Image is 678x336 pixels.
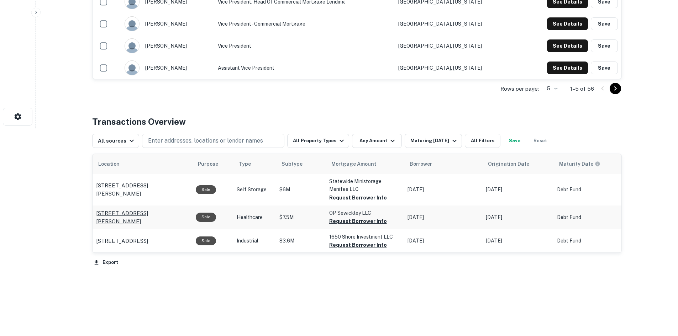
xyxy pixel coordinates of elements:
[591,62,618,74] button: Save
[352,134,402,148] button: Any Amount
[486,186,550,193] p: [DATE]
[557,214,621,221] p: Debt Fund
[125,60,211,75] div: [PERSON_NAME]
[557,186,621,193] p: Debt Fund
[214,57,395,79] td: Assistant Vice President
[410,160,432,168] span: Borrower
[196,213,216,222] div: Sale
[591,17,618,30] button: Save
[553,154,625,174] th: Maturity dates displayed may be estimated. Please contact the lender for the most accurate maturi...
[404,154,482,174] th: Borrower
[331,160,385,168] span: Mortgage Amount
[93,154,621,252] div: scrollable content
[96,209,189,226] a: [STREET_ADDRESS][PERSON_NAME]
[96,237,148,245] p: [STREET_ADDRESS]
[93,154,192,174] th: Location
[282,160,303,168] span: Subtype
[96,181,189,198] a: [STREET_ADDRESS][PERSON_NAME]
[214,35,395,57] td: Vice President
[125,17,139,31] img: 9c8pery4andzj6ohjkjp54ma2
[488,160,538,168] span: Origination Date
[279,237,322,245] p: $3.6M
[237,214,272,221] p: Healthcare
[125,61,139,75] img: 9c8pery4andzj6ohjkjp54ma2
[233,154,276,174] th: Type
[239,160,251,168] span: Type
[591,39,618,52] button: Save
[500,85,539,93] p: Rows per page:
[559,160,593,168] h6: Maturity Date
[98,137,136,145] div: All sources
[405,134,462,148] button: Maturing [DATE]
[279,214,322,221] p: $7.5M
[557,237,621,245] p: Debt Fund
[486,237,550,245] p: [DATE]
[125,39,139,53] img: 9c8pery4andzj6ohjkjp54ma2
[192,154,233,174] th: Purpose
[482,154,553,174] th: Origination Date
[395,57,517,79] td: [GEOGRAPHIC_DATA], [US_STATE]
[92,115,186,128] h4: Transactions Overview
[148,137,263,145] p: Enter addresses, locations or lender names
[395,35,517,57] td: [GEOGRAPHIC_DATA], [US_STATE]
[642,279,678,313] iframe: Chat Widget
[237,186,272,193] p: Self Storage
[142,134,284,148] button: Enter addresses, locations or lender names
[326,154,404,174] th: Mortgage Amount
[547,62,588,74] button: See Details
[279,186,322,193] p: $6M
[570,85,594,93] p: 1–5 of 56
[408,237,479,245] p: [DATE]
[125,38,211,53] div: [PERSON_NAME]
[196,236,216,245] div: Sale
[329,193,387,202] button: Request Borrower Info
[542,84,559,94] div: 5
[125,16,211,31] div: [PERSON_NAME]
[276,154,326,174] th: Subtype
[408,214,479,221] p: [DATE]
[96,237,189,245] a: [STREET_ADDRESS]
[547,17,588,30] button: See Details
[559,160,610,168] span: Maturity dates displayed may be estimated. Please contact the lender for the most accurate maturi...
[465,134,500,148] button: All Filters
[92,257,120,268] button: Export
[329,241,387,249] button: Request Borrower Info
[198,160,227,168] span: Purpose
[237,237,272,245] p: Industrial
[529,134,552,148] button: Reset
[329,177,400,193] p: Statewide Ministorage Menifee LLC
[329,233,400,241] p: 1650 Shore Investment LLC
[98,160,129,168] span: Location
[196,185,216,194] div: Sale
[408,186,479,193] p: [DATE]
[486,214,550,221] p: [DATE]
[559,160,600,168] div: Maturity dates displayed may be estimated. Please contact the lender for the most accurate maturi...
[395,13,517,35] td: [GEOGRAPHIC_DATA], [US_STATE]
[329,209,400,217] p: OP Sewickley LLC
[410,137,459,145] div: Maturing [DATE]
[610,83,621,94] button: Go to next page
[92,134,139,148] button: All sources
[287,134,349,148] button: All Property Types
[547,39,588,52] button: See Details
[214,13,395,35] td: Vice President - Commercial Mortgage
[503,134,526,148] button: Save your search to get updates of matches that match your search criteria.
[329,217,387,225] button: Request Borrower Info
